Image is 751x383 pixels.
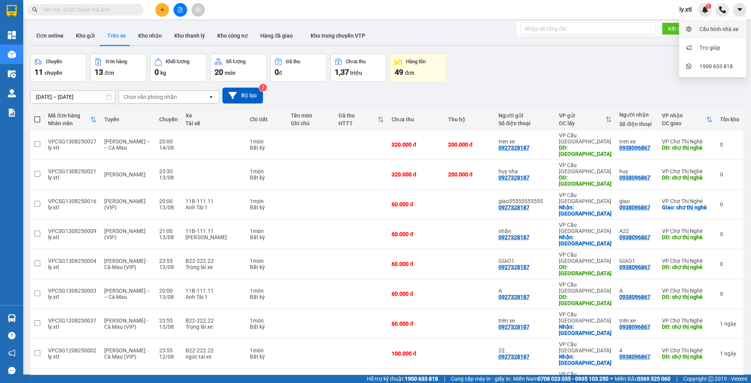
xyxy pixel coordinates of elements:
div: Trọng lái xe [185,264,242,270]
div: 0 [720,201,739,207]
div: B22-222.22 [185,347,242,354]
th: Toggle SortBy [334,109,388,130]
button: aim [191,3,205,17]
div: Bất kỳ [250,264,283,270]
div: DĐ: chợ thị nghè [662,354,712,360]
div: VP Cầu [GEOGRAPHIC_DATA] [559,222,612,234]
img: dashboard-icon [8,31,16,39]
span: notification [8,349,15,357]
button: plus [155,3,169,17]
div: VP Cầu [GEOGRAPHIC_DATA] [559,311,612,324]
div: 22 [498,347,551,354]
div: trên xe [498,317,551,324]
div: 0927328187 [498,204,529,210]
div: 0 [720,291,739,297]
div: DĐ: chợ thị nghè [662,234,712,240]
div: VPCSG1308250016 [48,198,96,204]
div: VP Cầu [GEOGRAPHIC_DATA] [559,162,612,174]
img: logo-vxr [7,5,17,17]
img: warehouse-icon [8,89,16,97]
sup: 1 [706,3,711,9]
div: 0927328187 [498,145,529,151]
div: ly.xtl [48,264,96,270]
div: Chuyến [46,59,62,64]
div: 20:00 [159,138,177,145]
div: 13/08 [159,294,177,300]
span: ly.xtl [673,5,698,14]
button: file-add [174,3,187,17]
div: 11B-111.11 [185,288,242,294]
div: 1 món [250,138,283,145]
div: 11B-111.11 [185,198,242,204]
div: 200.000 đ [448,171,490,178]
span: kg [160,70,166,76]
div: Người gửi [498,112,551,119]
div: 13/08 [159,324,177,330]
div: Tài xế [185,120,242,126]
span: ngày [724,321,736,327]
span: copyright [708,376,713,381]
div: 0927328187 [498,324,529,330]
div: VP Cầu [GEOGRAPHIC_DATA] [559,252,612,264]
div: 13/08 [159,174,177,181]
span: 0 [155,67,159,77]
div: ngoc tai xe [185,354,242,360]
img: warehouse-icon [8,50,16,59]
img: warehouse-icon [8,70,16,78]
div: 14/08 [159,145,177,151]
div: VPCSG1208250037 [48,317,96,324]
div: 13/08 [159,204,177,210]
div: A [498,288,551,294]
div: 13/08 [159,234,177,240]
span: [PERSON_NAME] - Cà Mau (VIP) [104,258,148,270]
input: Select a date range. [31,91,115,103]
div: GIAO1 [498,258,551,264]
div: 320.000 đ [392,141,440,148]
div: 60.000 đ [392,261,440,267]
div: giao55555555555 [498,198,551,204]
div: GIAO1 [619,258,654,264]
button: Kho công nợ [211,26,254,45]
div: Bất kỳ [250,294,283,300]
div: 12/08 [159,354,177,360]
th: Toggle SortBy [555,109,615,130]
div: DĐ: chợ thị nghè [662,145,712,151]
div: 11B-111.11 [185,228,242,234]
div: B22-222.22 [185,258,242,264]
strong: 0369 525 060 [637,376,670,382]
span: 20 [215,67,223,77]
div: 0927328187 [498,234,529,240]
span: Kho trung chuyển VTP [311,33,365,39]
div: A22 [619,228,654,234]
div: 0927328187 [498,174,529,181]
div: tren xe [498,138,551,145]
span: question-circle [8,332,15,339]
button: Đơn online [30,26,70,45]
div: A [619,288,654,294]
span: | [444,374,445,383]
div: [PERSON_NAME] [185,234,242,240]
span: 13 [95,67,103,77]
div: DĐ: chợ thị nghè [662,294,712,300]
div: ĐC lấy [559,120,605,126]
div: Bất kỳ [250,174,283,181]
div: ly.xtl [48,354,96,360]
div: Anh Tài 1 [185,204,242,210]
div: 1 món [250,228,283,234]
span: ⚪️ [610,377,613,380]
div: 1 món [250,168,283,174]
div: Bất kỳ [250,354,283,360]
div: 0938096867 [619,145,650,151]
div: 0 [720,171,739,178]
div: 0 [720,141,739,148]
div: Nhân viên [48,120,90,126]
div: Người nhận [619,112,654,118]
div: 0938096867 [619,204,650,210]
span: Cung cấp máy in - giấy in: [451,374,511,383]
div: VPCSG1208250002 [48,347,96,354]
span: chuyến [45,70,62,76]
div: 1 [720,350,739,357]
div: 0927328187 [498,294,529,300]
div: DĐ: điện biên phủ [559,145,612,157]
div: 320.000 đ [392,171,440,178]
